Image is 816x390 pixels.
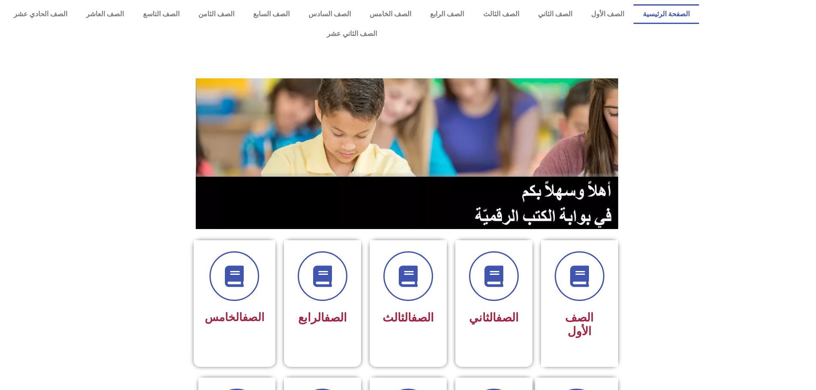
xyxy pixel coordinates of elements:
a: الصف السادس [299,4,360,24]
a: الصف التاسع [133,4,188,24]
span: الصف الأول [565,311,594,338]
a: الصف الثاني [529,4,582,24]
a: الصف الثالث [473,4,528,24]
a: الصف الحادي عشر [4,4,77,24]
span: الثالث [383,311,434,325]
a: الصف السابع [244,4,299,24]
span: الرابع [298,311,347,325]
a: الصف الأول [582,4,634,24]
a: الصف الخامس [360,4,421,24]
a: الصف [324,311,347,325]
a: الصف الثامن [189,4,244,24]
a: الصف [242,311,264,324]
a: الصف الرابع [421,4,473,24]
a: الصفحة الرئيسية [634,4,699,24]
a: الصف العاشر [77,4,133,24]
a: الصف الثاني عشر [4,24,699,44]
a: الصف [496,311,519,325]
span: الخامس [205,311,264,324]
span: الثاني [469,311,519,325]
a: الصف [411,311,434,325]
